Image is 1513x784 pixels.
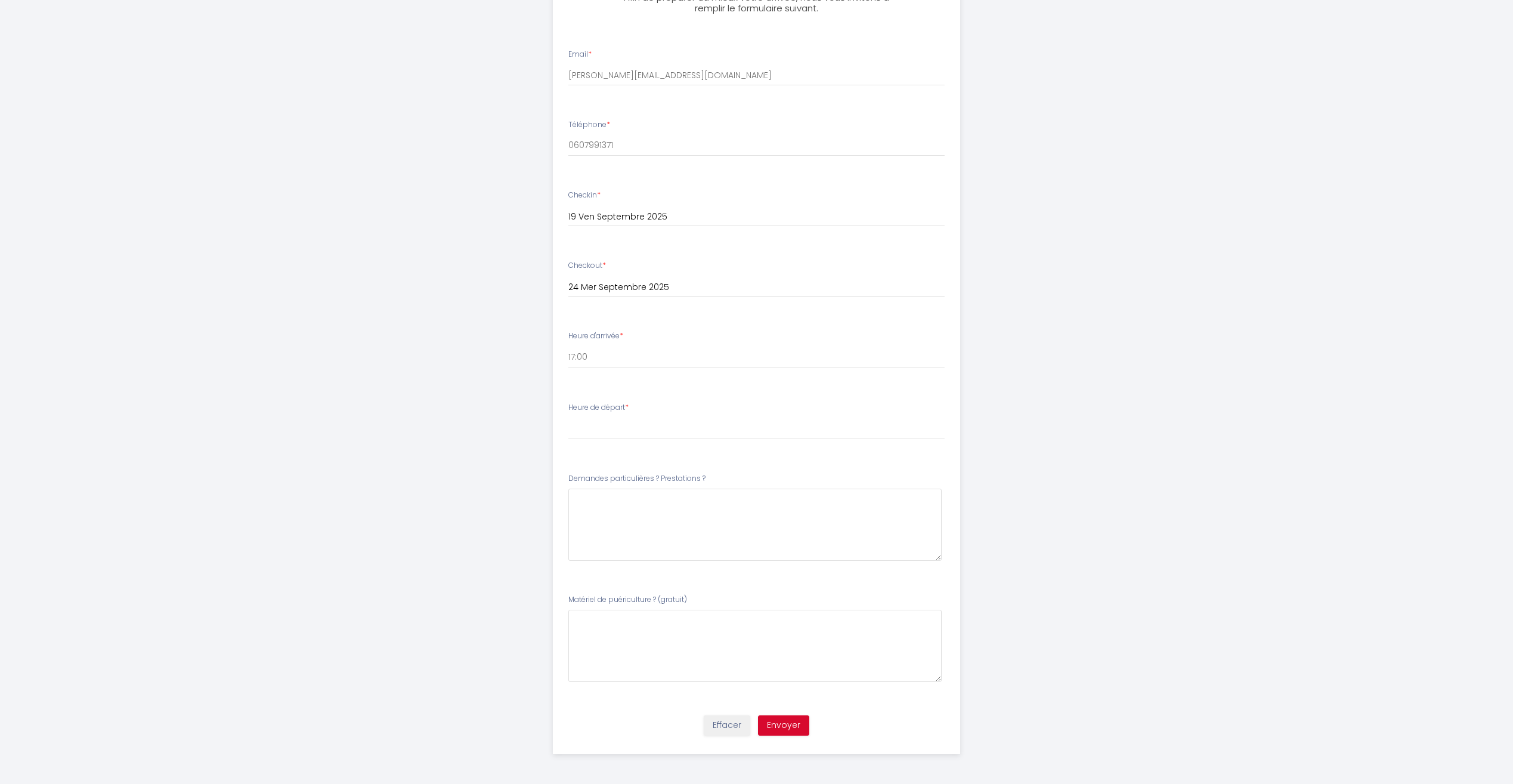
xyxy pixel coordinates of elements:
label: Email [568,49,592,60]
label: Heure d'arrivée [568,331,623,342]
label: Checkout [568,260,606,271]
label: Demandes particulières ? Prestations ? [568,473,706,484]
button: Effacer [704,715,750,736]
label: Heure de départ [568,402,629,413]
label: Téléphone [568,119,610,131]
button: Envoyer [758,715,809,736]
label: Checkin [568,190,601,201]
label: Matériel de puériculture ? (gratuit) [568,594,687,606]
